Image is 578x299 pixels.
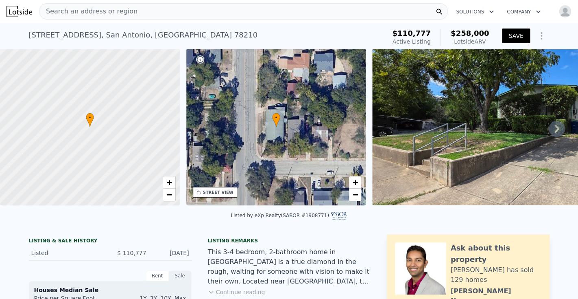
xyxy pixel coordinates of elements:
div: [DATE] [153,249,189,257]
a: Zoom out [163,189,175,201]
img: Lotside [7,6,32,17]
div: Rent [146,270,169,281]
div: Houses Median Sale [34,286,186,294]
div: Lotside ARV [451,37,489,46]
a: Zoom in [163,176,175,189]
div: STREET VIEW [203,189,233,196]
div: [PERSON_NAME] has sold 129 homes [451,265,541,285]
a: Zoom in [349,176,361,189]
div: Listed [31,249,104,257]
span: $ 110,777 [117,250,146,256]
div: [STREET_ADDRESS] , San Antonio , [GEOGRAPHIC_DATA] 78210 [29,29,257,41]
div: LISTING & SALE HISTORY [29,237,192,246]
button: Show Options [533,28,550,44]
div: • [86,113,94,127]
span: $110,777 [392,29,431,37]
span: • [272,114,280,121]
span: $258,000 [451,29,489,37]
div: Ask about this property [451,242,541,265]
div: This 3-4 bedroom, 2-bathroom home in [GEOGRAPHIC_DATA] is a true diamond in the rough, waiting fo... [208,247,371,286]
div: Listing remarks [208,237,371,244]
div: Listed by eXp Realty (SABOR #1908771) [231,213,347,218]
div: • [272,113,280,127]
span: • [86,114,94,121]
img: avatar [558,5,571,18]
button: Solutions [449,4,500,19]
span: − [166,189,172,200]
button: Company [500,4,547,19]
a: Zoom out [349,189,361,201]
span: Active Listing [393,38,431,45]
button: SAVE [502,29,530,43]
span: + [166,177,172,187]
img: SABOR Logo [331,212,347,220]
span: − [353,189,358,200]
button: Continue reading [208,288,265,296]
div: Sale [169,270,192,281]
span: + [353,177,358,187]
span: Search an address or region [39,7,137,16]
